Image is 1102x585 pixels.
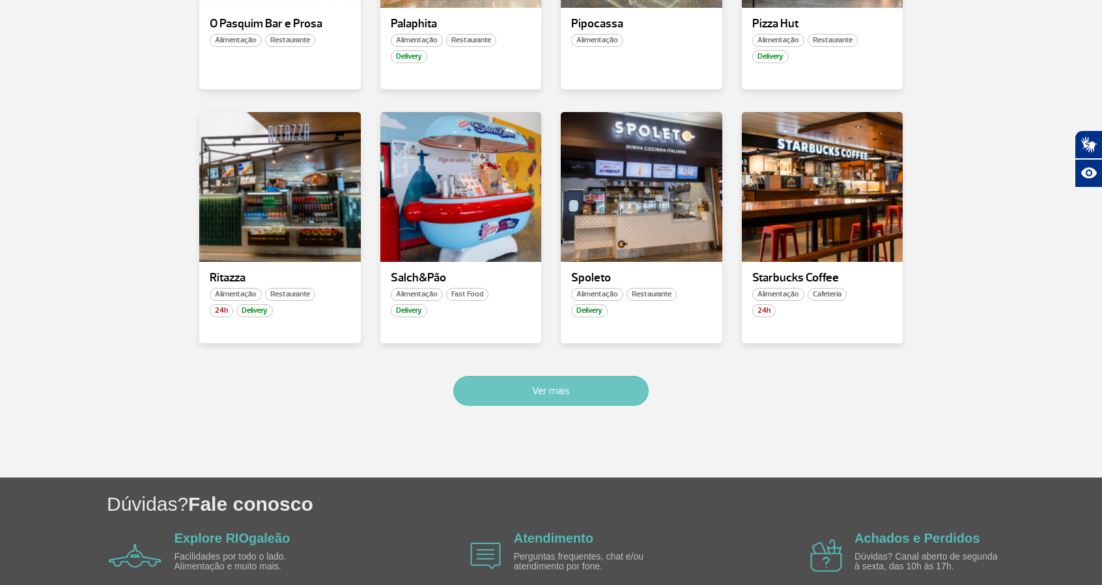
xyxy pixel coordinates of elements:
[571,18,712,31] p: Pipocassa
[808,288,847,301] span: Cafeteria
[1075,159,1102,188] button: Abrir recursos assistivos.
[470,543,501,569] img: airplane icon
[391,304,427,317] span: Delivery
[175,552,324,572] p: Facilidades por todo o lado. Alimentação e muito mais.
[210,272,350,285] p: Ritazza
[810,539,842,572] img: airplane icon
[175,531,290,545] a: Explore RIOgaleão
[855,552,1004,572] p: Dúvidas? Canal aberto de segunda à sexta, das 10h às 17h.
[752,288,804,301] span: Alimentação
[752,50,789,63] span: Delivery
[1075,130,1102,188] div: Plugin de acessibilidade da Hand Talk.
[627,288,677,301] span: Restaurante
[571,304,608,317] span: Delivery
[752,18,893,31] p: Pizza Hut
[265,288,315,301] span: Restaurante
[514,531,593,545] a: Atendimento
[210,18,350,31] p: O Pasquim Bar e Prosa
[391,34,443,47] span: Alimentação
[855,531,980,545] a: Achados e Perdidos
[752,304,776,317] span: 24h
[446,288,488,301] span: Fast Food
[446,34,496,47] span: Restaurante
[210,34,262,47] span: Alimentação
[391,288,443,301] span: Alimentação
[391,18,531,31] p: Palaphita
[571,272,712,285] p: Spoleto
[752,34,804,47] span: Alimentação
[210,288,262,301] span: Alimentação
[107,491,1102,517] h1: Dúvidas?
[391,272,531,285] p: Salch&Pão
[188,493,313,515] span: Fale conosco
[808,34,858,47] span: Restaurante
[453,376,649,406] button: Ver mais
[514,552,664,572] p: Perguntas frequentes, chat e/ou atendimento por fone.
[265,34,315,47] span: Restaurante
[109,544,162,567] img: airplane icon
[571,34,623,47] span: Alimentação
[752,272,893,285] p: Starbucks Coffee
[391,50,427,63] span: Delivery
[236,304,273,317] span: Delivery
[1075,130,1102,159] button: Abrir tradutor de língua de sinais.
[571,288,623,301] span: Alimentação
[210,304,233,317] span: 24h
